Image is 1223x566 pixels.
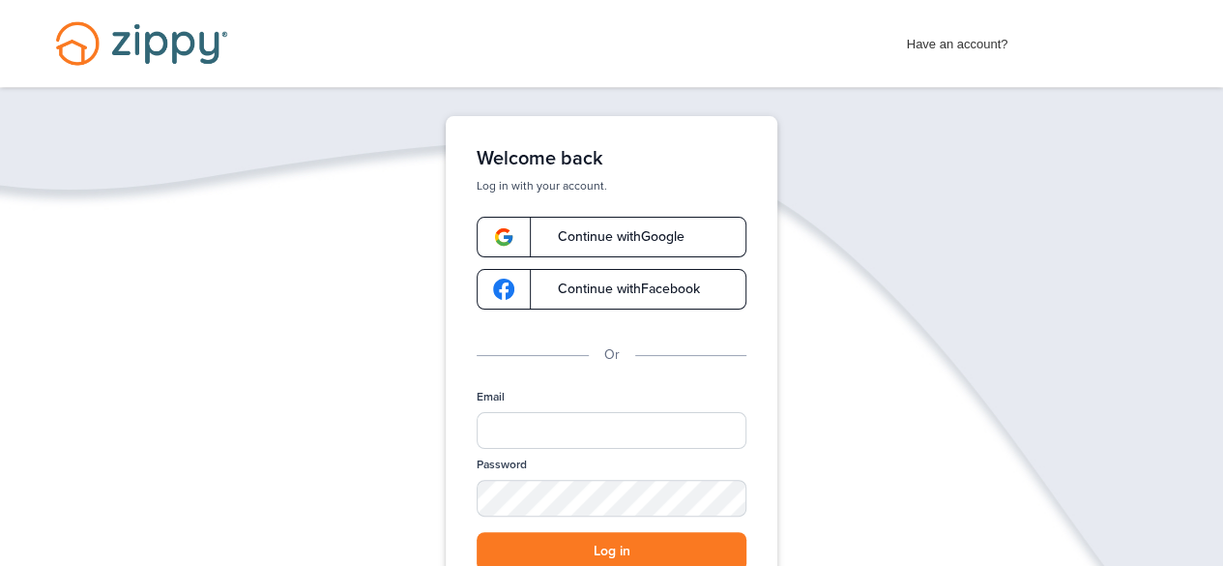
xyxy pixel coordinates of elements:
[539,283,700,296] span: Continue with Facebook
[477,269,746,310] a: google-logoContinue withFacebook
[493,226,514,248] img: google-logo
[477,412,746,449] input: Email
[493,279,514,300] img: google-logo
[907,24,1008,55] span: Have an account?
[477,178,746,194] p: Log in with your account.
[477,457,527,473] label: Password
[539,230,684,244] span: Continue with Google
[477,217,746,257] a: google-logoContinue withGoogle
[477,147,746,170] h1: Welcome back
[477,389,505,405] label: Email
[477,480,746,516] input: Password
[604,344,620,366] p: Or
